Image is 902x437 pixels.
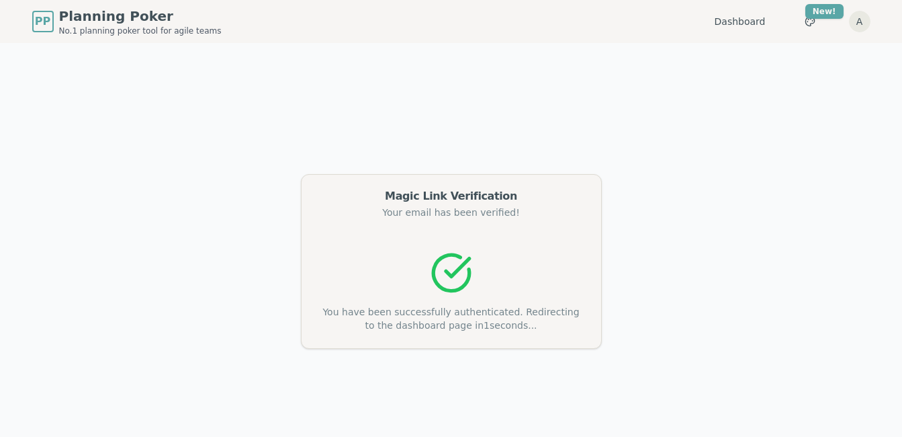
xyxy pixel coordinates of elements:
[849,11,870,32] button: A
[59,26,222,36] span: No.1 planning poker tool for agile teams
[32,7,222,36] a: PPPlanning PokerNo.1 planning poker tool for agile teams
[318,305,585,332] p: You have been successfully authenticated. Redirecting to the dashboard page in 1 seconds...
[318,191,585,202] div: Magic Link Verification
[318,206,585,219] div: Your email has been verified!
[715,15,766,28] a: Dashboard
[798,9,822,34] button: New!
[805,4,844,19] div: New!
[35,13,50,30] span: PP
[59,7,222,26] span: Planning Poker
